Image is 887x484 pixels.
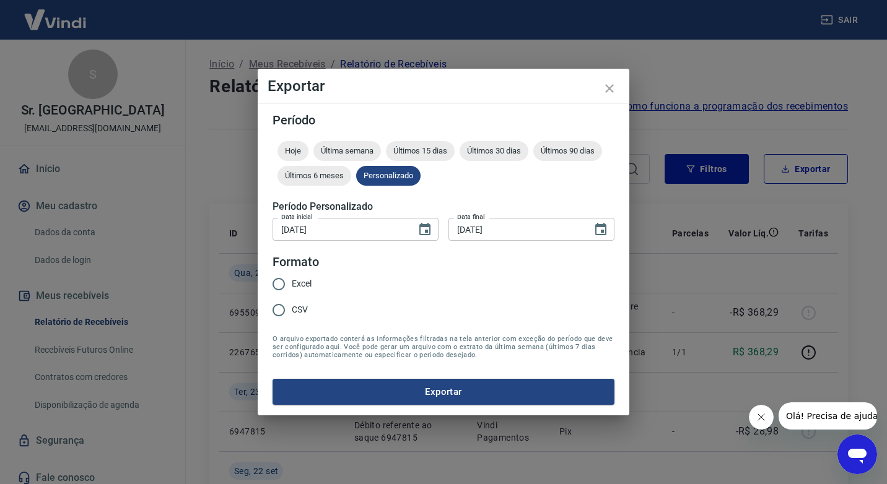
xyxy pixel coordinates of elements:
legend: Formato [273,253,319,271]
button: Exportar [273,379,614,405]
iframe: Mensagem da empresa [779,402,877,430]
span: Última semana [313,146,381,155]
span: Últimos 30 dias [460,146,528,155]
span: O arquivo exportado conterá as informações filtradas na tela anterior com exceção do período que ... [273,335,614,359]
span: Excel [292,277,312,290]
span: Últimos 90 dias [533,146,602,155]
button: close [595,74,624,103]
span: CSV [292,303,308,316]
span: Olá! Precisa de ajuda? [7,9,104,19]
span: Hoje [277,146,308,155]
h4: Exportar [268,79,619,93]
span: Personalizado [356,171,421,180]
div: Últimos 6 meses [277,166,351,186]
div: Última semana [313,141,381,161]
span: Últimos 15 dias [386,146,455,155]
div: Últimos 15 dias [386,141,455,161]
div: Últimos 30 dias [460,141,528,161]
button: Choose date, selected date is 22 de set de 2025 [413,217,437,242]
input: DD/MM/YYYY [448,218,583,241]
input: DD/MM/YYYY [273,218,408,241]
iframe: Botão para abrir a janela de mensagens [837,434,877,474]
label: Data inicial [281,212,313,222]
div: Últimos 90 dias [533,141,602,161]
h5: Período [273,114,614,126]
button: Choose date, selected date is 24 de set de 2025 [588,217,613,242]
div: Personalizado [356,166,421,186]
iframe: Fechar mensagem [749,405,774,430]
label: Data final [457,212,485,222]
h5: Período Personalizado [273,201,614,213]
div: Hoje [277,141,308,161]
span: Últimos 6 meses [277,171,351,180]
